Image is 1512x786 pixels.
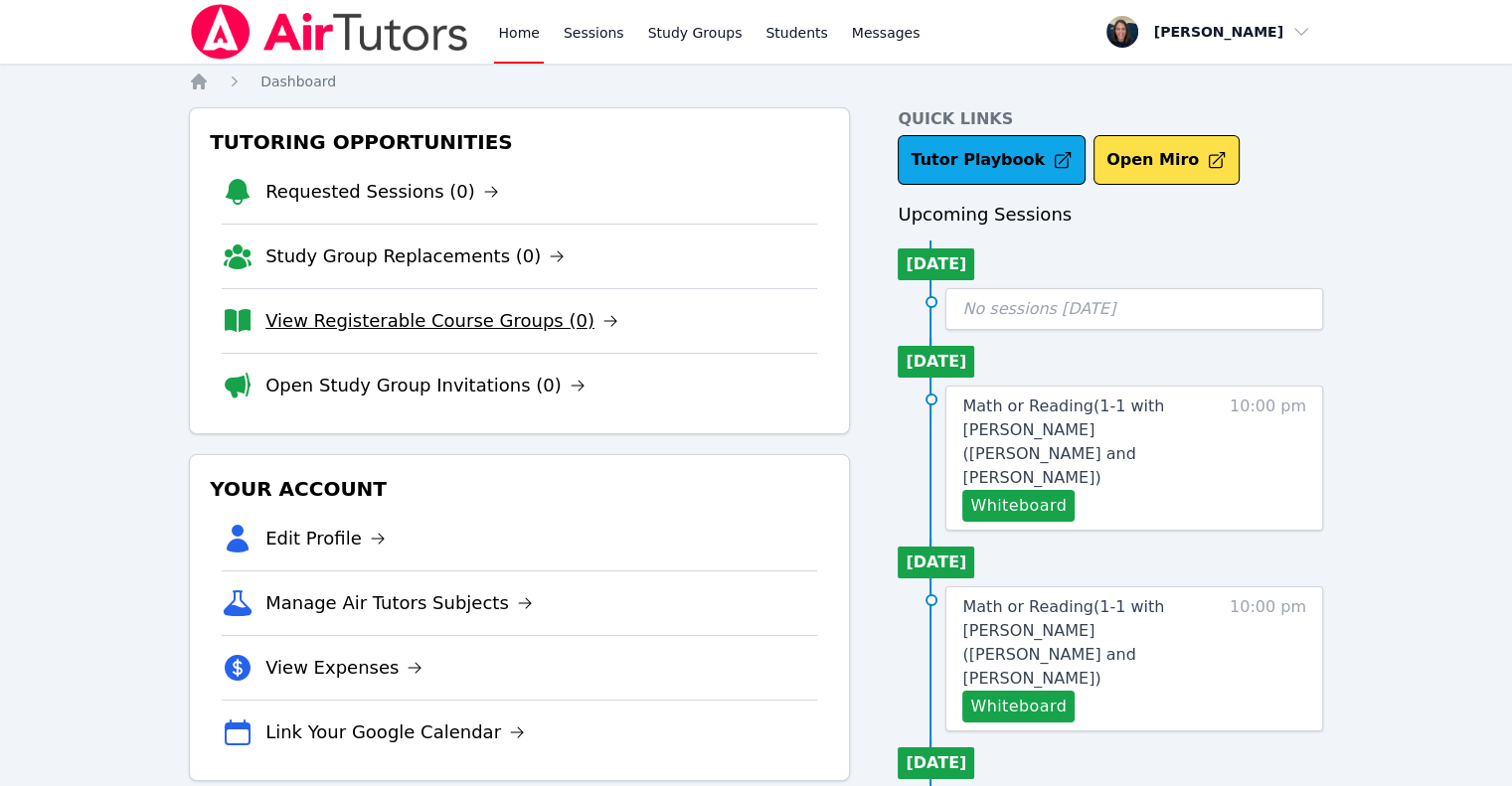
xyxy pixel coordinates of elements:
[260,74,336,89] span: Dashboard
[898,346,974,378] li: [DATE]
[189,4,470,60] img: Air Tutors
[898,135,1086,185] a: Tutor Playbook
[265,525,386,552] a: Edit Profile
[206,124,833,160] h3: Tutoring Opportunities
[898,547,974,578] li: [DATE]
[206,471,833,507] h3: Your Account
[962,490,1075,522] button: Whiteboard
[265,307,618,335] a: View Registerable Course Groups (0)
[265,589,533,617] a: Manage Air Tutors Subjects
[189,72,1323,91] nav: Breadcrumb
[962,299,1115,318] span: No sessions [DATE]
[852,23,921,43] span: Messages
[265,242,565,270] a: Study Group Replacements (0)
[1230,595,1306,722] span: 10:00 pm
[265,372,586,399] a: Open Study Group Invitations (0)
[260,72,336,91] a: Dashboard
[1230,394,1306,522] span: 10:00 pm
[898,201,1323,229] h3: Upcoming Sessions
[898,107,1323,131] h4: Quick Links
[962,396,1164,487] span: Math or Reading ( 1-1 with [PERSON_NAME] ([PERSON_NAME] and [PERSON_NAME] )
[265,178,499,206] a: Requested Sessions (0)
[962,394,1220,490] a: Math or Reading(1-1 with [PERSON_NAME] ([PERSON_NAME] and [PERSON_NAME])
[898,248,974,280] li: [DATE]
[898,747,974,779] li: [DATE]
[962,597,1164,688] span: Math or Reading ( 1-1 with [PERSON_NAME] ([PERSON_NAME] and [PERSON_NAME] )
[265,654,422,682] a: View Expenses
[265,718,525,746] a: Link Your Google Calendar
[962,595,1220,691] a: Math or Reading(1-1 with [PERSON_NAME] ([PERSON_NAME] and [PERSON_NAME])
[962,691,1075,722] button: Whiteboard
[1093,135,1240,185] button: Open Miro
